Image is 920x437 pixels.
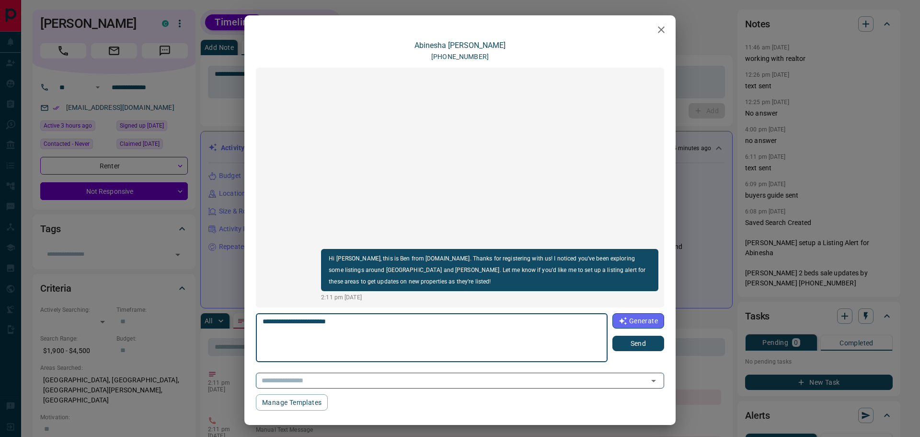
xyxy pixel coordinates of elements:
p: Hi [PERSON_NAME], this is Ben from [DOMAIN_NAME]. Thanks for registering with us! I noticed you'v... [329,253,651,287]
p: 2:11 pm [DATE] [321,293,658,302]
button: Manage Templates [256,394,328,411]
button: Send [612,336,664,351]
button: Open [647,374,660,388]
p: [PHONE_NUMBER] [431,52,489,62]
button: Generate [612,313,664,329]
a: Abinesha [PERSON_NAME] [414,41,506,50]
